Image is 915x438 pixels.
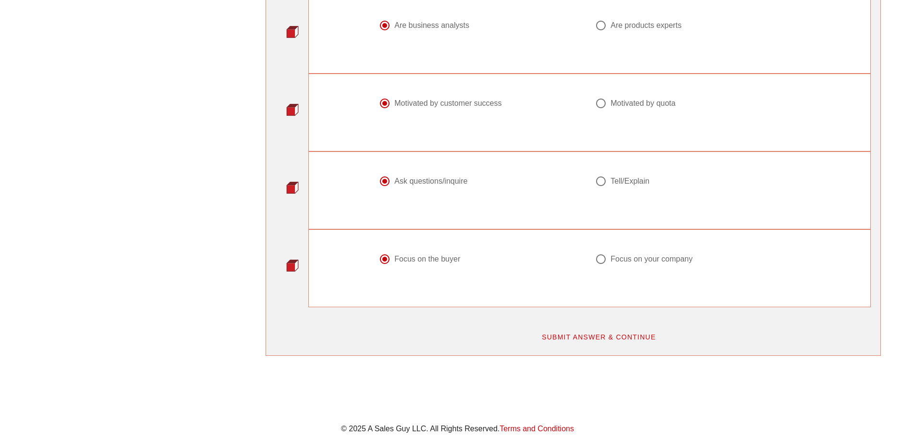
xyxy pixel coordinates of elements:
img: question-bullet-actve.png [286,25,299,38]
button: SUBMIT ANSWER & CONTINUE [534,328,664,346]
div: Focus on your company [610,254,693,264]
div: Ask questions/inquire [394,176,467,186]
img: question-bullet-actve.png [286,259,299,272]
div: Focus on the buyer [394,254,460,264]
div: Tell/Explain [610,176,649,186]
div: Are products experts [610,21,682,30]
div: Motivated by quota [610,99,675,108]
img: question-bullet-actve.png [286,181,299,194]
div: Motivated by customer success [394,99,501,108]
img: question-bullet-actve.png [286,103,299,116]
span: SUBMIT ANSWER & CONTINUE [541,333,656,341]
a: Terms and Conditions [500,425,574,433]
div: Are business analysts [394,21,469,30]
